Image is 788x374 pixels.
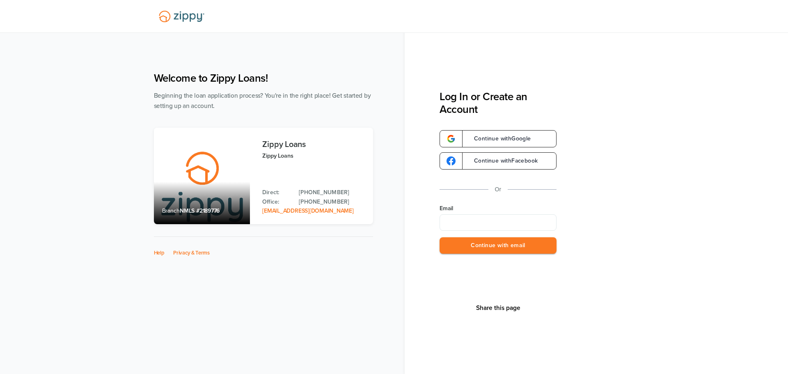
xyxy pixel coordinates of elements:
input: Email Address [440,214,557,231]
button: Share This Page [474,304,523,312]
h1: Welcome to Zippy Loans! [154,72,373,85]
span: Continue with Google [466,136,531,142]
button: Continue with email [440,237,557,254]
p: Office: [262,197,291,207]
p: Or [495,184,502,195]
a: Privacy & Terms [173,250,210,256]
span: Branch [162,207,180,214]
a: Direct Phone: 512-975-2947 [299,188,364,197]
p: Direct: [262,188,291,197]
span: NMLS #2189776 [180,207,220,214]
img: Lender Logo [154,7,209,26]
label: Email [440,204,557,213]
span: Continue with Facebook [466,158,538,164]
a: google-logoContinue withGoogle [440,130,557,147]
img: google-logo [447,156,456,165]
a: Help [154,250,165,256]
a: google-logoContinue withFacebook [440,152,557,170]
span: Beginning the loan application process? You're in the right place! Get started by setting up an a... [154,92,371,110]
a: Office Phone: 512-975-2947 [299,197,364,207]
a: Email Address: zippyguide@zippymh.com [262,207,353,214]
h3: Zippy Loans [262,140,364,149]
p: Zippy Loans [262,151,364,161]
h3: Log In or Create an Account [440,90,557,116]
img: google-logo [447,134,456,143]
